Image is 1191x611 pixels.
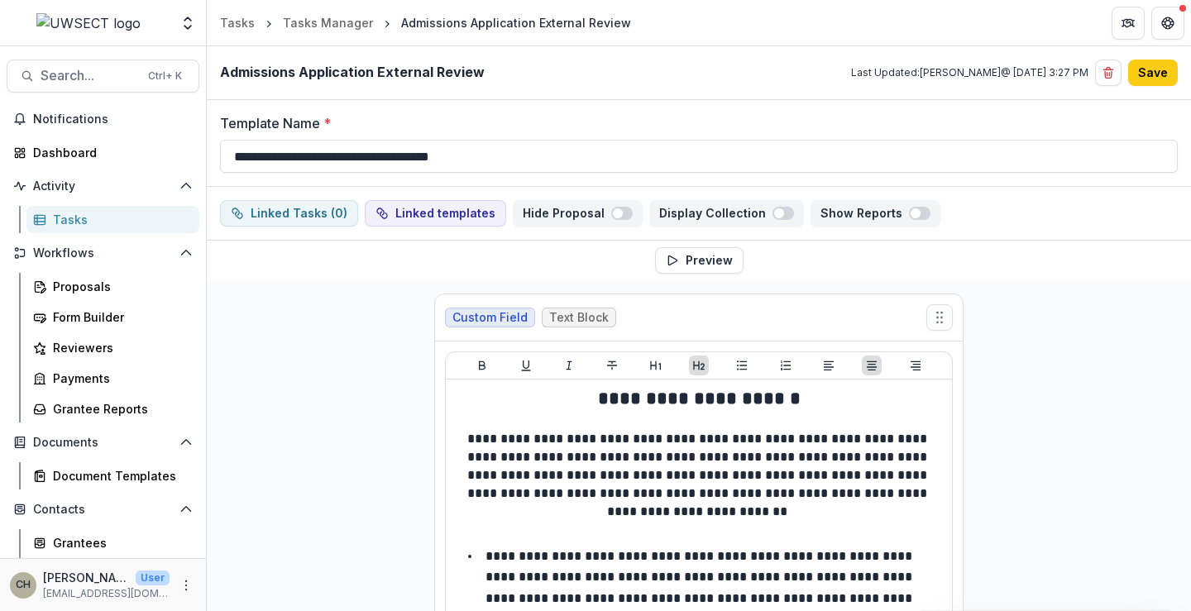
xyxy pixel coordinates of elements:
[602,356,622,375] button: Strike
[26,365,199,392] a: Payments
[53,308,186,326] div: Form Builder
[16,580,31,590] div: Carli Herz
[26,334,199,361] a: Reviewers
[26,529,199,556] a: Grantees
[213,11,638,35] nav: breadcrumb
[655,247,744,274] button: Preview
[906,356,926,375] button: Align Right
[559,356,579,375] button: Italicize
[516,356,536,375] button: Underline
[283,14,373,31] div: Tasks Manager
[36,13,141,33] img: UWSECT logo
[26,462,199,489] a: Document Templates
[1128,60,1178,86] button: Save
[53,534,186,551] div: Grantees
[26,303,199,331] a: Form Builder
[213,11,261,35] a: Tasks
[33,436,173,450] span: Documents
[26,206,199,233] a: Tasks
[53,211,186,228] div: Tasks
[452,311,528,325] span: Custom Field
[220,14,255,31] div: Tasks
[7,496,199,523] button: Open Contacts
[1112,7,1145,40] button: Partners
[776,356,796,375] button: Ordered List
[136,570,170,585] p: User
[7,60,199,93] button: Search...
[523,207,611,221] p: Hide Proposal
[1151,7,1184,40] button: Get Help
[649,200,804,227] button: Display Collection
[33,144,186,161] div: Dashboard
[646,356,666,375] button: Heading 1
[851,65,1088,80] p: Last Updated: [PERSON_NAME] @ [DATE] 3:27 PM
[659,207,772,221] p: Display Collection
[176,575,196,595] button: More
[53,370,186,387] div: Payments
[811,200,940,227] button: Show Reports
[220,200,358,227] button: dependent-tasks
[53,467,186,485] div: Document Templates
[7,106,199,132] button: Notifications
[43,569,129,586] p: [PERSON_NAME]
[220,64,485,80] h2: Admissions Application External Review
[43,586,170,601] p: [EMAIL_ADDRESS][DOMAIN_NAME]
[41,68,138,84] span: Search...
[26,395,199,422] a: Grantee Reports
[145,67,185,85] div: Ctrl + K
[7,240,199,266] button: Open Workflows
[472,356,492,375] button: Bold
[819,356,839,375] button: Align Left
[176,7,199,40] button: Open entity switcher
[7,139,199,166] a: Dashboard
[33,503,173,517] span: Contacts
[33,246,173,260] span: Workflows
[7,429,199,456] button: Open Documents
[26,273,199,300] a: Proposals
[401,14,631,31] div: Admissions Application External Review
[689,356,709,375] button: Heading 2
[862,356,882,375] button: Align Center
[820,207,909,221] p: Show Reports
[365,200,506,227] button: linking-template
[220,113,1168,133] label: Template Name
[53,339,186,356] div: Reviewers
[732,356,752,375] button: Bullet List
[33,179,173,193] span: Activity
[53,278,186,295] div: Proposals
[53,400,186,418] div: Grantee Reports
[1095,60,1122,86] button: Delete template
[513,200,643,227] button: Hide Proposal
[276,11,380,35] a: Tasks Manager
[7,173,199,199] button: Open Activity
[33,112,193,126] span: Notifications
[926,304,953,331] button: Move field
[549,311,609,325] span: Text Block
